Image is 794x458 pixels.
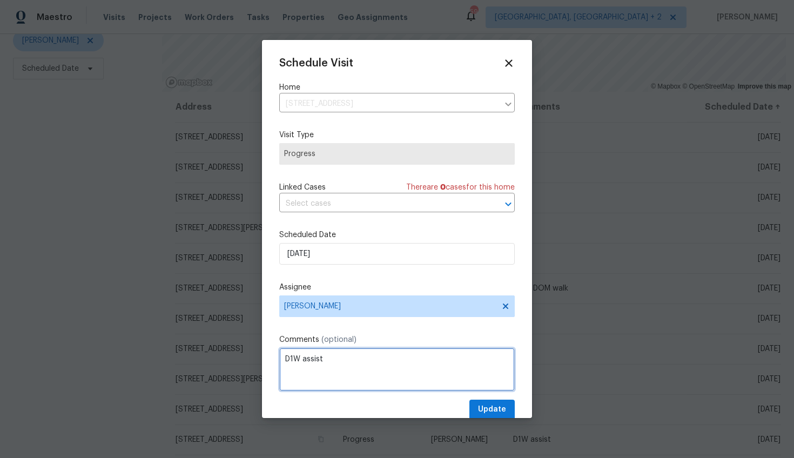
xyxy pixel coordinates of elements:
span: Progress [284,149,510,159]
span: Close [503,57,515,69]
span: [PERSON_NAME] [284,302,496,311]
span: Linked Cases [279,182,326,193]
input: M/D/YYYY [279,243,515,265]
input: Select cases [279,196,485,212]
span: (optional) [321,336,356,343]
textarea: D1W assist [279,348,515,391]
span: 0 [440,184,446,191]
span: Update [478,403,506,416]
label: Scheduled Date [279,230,515,240]
input: Enter in an address [279,96,499,112]
button: Open [501,197,516,212]
span: Schedule Visit [279,58,353,69]
label: Visit Type [279,130,515,140]
label: Assignee [279,282,515,293]
label: Comments [279,334,515,345]
label: Home [279,82,515,93]
span: There are case s for this home [406,182,515,193]
button: Update [469,400,515,420]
